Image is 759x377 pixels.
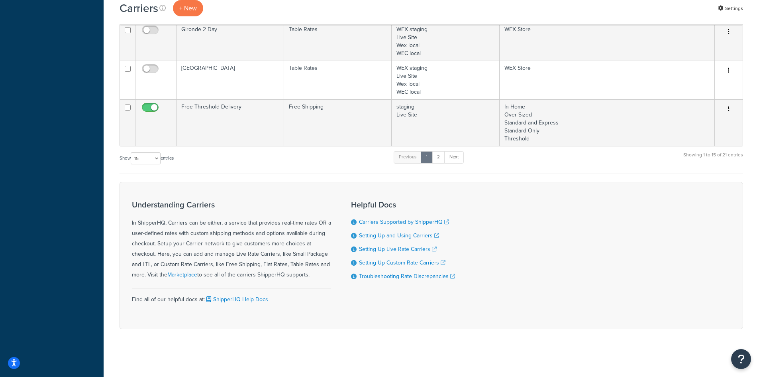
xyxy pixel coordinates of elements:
[500,99,607,146] td: In Home Over Sized Standard and Express Standard Only Threshold
[284,22,392,61] td: Table Rates
[132,288,331,305] div: Find all of our helpful docs at:
[421,151,433,163] a: 1
[444,151,464,163] a: Next
[432,151,445,163] a: 2
[359,231,439,240] a: Setting Up and Using Carriers
[731,349,751,369] button: Open Resource Center
[120,152,174,164] label: Show entries
[392,22,499,61] td: WEX staging Live Site Wex local WEC local
[132,200,331,280] div: In ShipperHQ, Carriers can be either, a service that provides real-time rates OR a user-defined r...
[359,272,455,280] a: Troubleshooting Rate Discrepancies
[359,245,437,253] a: Setting Up Live Rate Carriers
[177,22,284,61] td: Gironde 2 Day
[120,0,158,16] h1: Carriers
[392,99,499,146] td: staging Live Site
[683,150,743,168] div: Showing 1 to 15 of 21 entries
[500,22,607,61] td: WEX Store
[132,200,331,209] h3: Understanding Carriers
[131,152,161,164] select: Showentries
[167,270,197,279] a: Marketplace
[205,295,268,304] a: ShipperHQ Help Docs
[394,151,422,163] a: Previous
[284,61,392,99] td: Table Rates
[500,61,607,99] td: WEX Store
[351,200,455,209] h3: Helpful Docs
[718,3,743,14] a: Settings
[177,61,284,99] td: [GEOGRAPHIC_DATA]
[284,99,392,146] td: Free Shipping
[177,99,284,146] td: Free Threshold Delivery
[359,259,445,267] a: Setting Up Custom Rate Carriers
[392,61,499,99] td: WEX staging Live Site Wex local WEC local
[359,218,449,226] a: Carriers Supported by ShipperHQ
